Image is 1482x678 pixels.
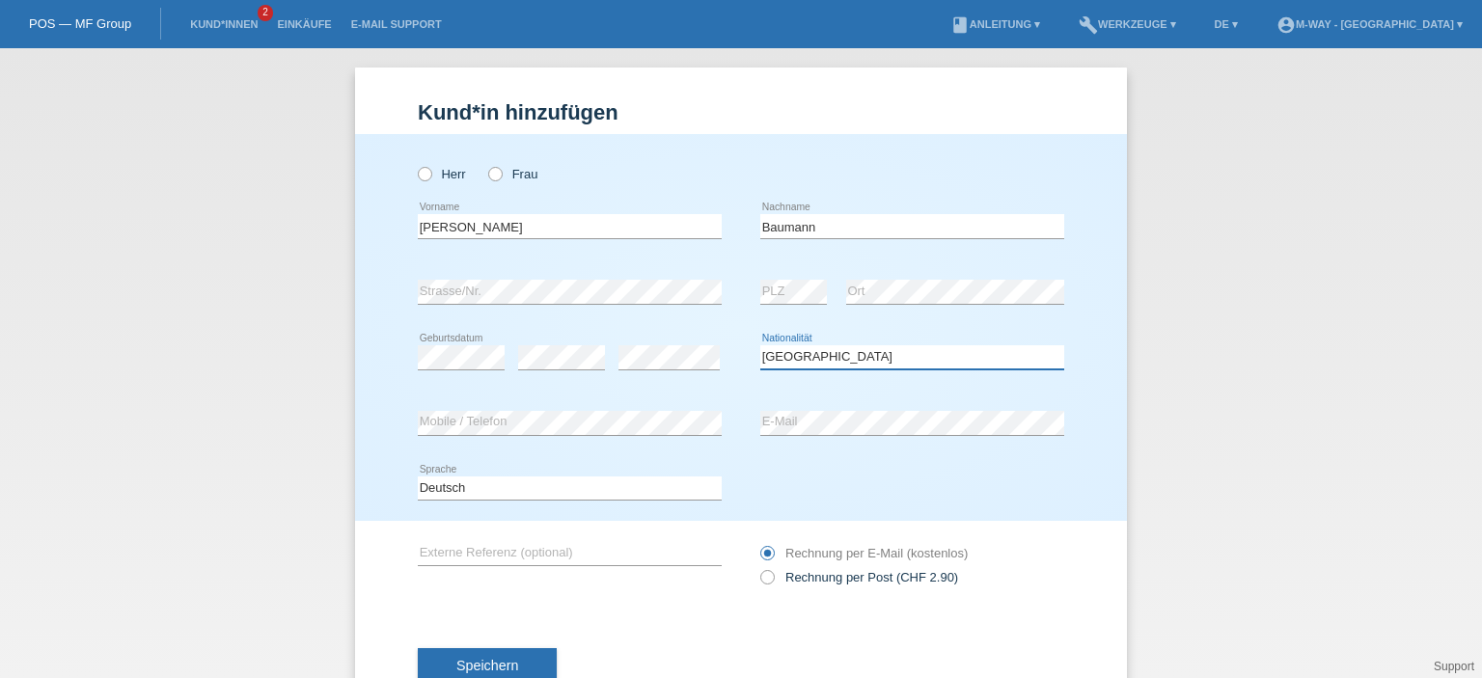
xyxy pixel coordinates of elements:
[760,546,968,560] label: Rechnung per E-Mail (kostenlos)
[418,167,430,179] input: Herr
[760,546,773,570] input: Rechnung per E-Mail (kostenlos)
[258,5,273,21] span: 2
[267,18,341,30] a: Einkäufe
[180,18,267,30] a: Kund*innen
[29,16,131,31] a: POS — MF Group
[1069,18,1186,30] a: buildWerkzeuge ▾
[342,18,452,30] a: E-Mail Support
[456,658,518,673] span: Speichern
[418,100,1064,124] h1: Kund*in hinzufügen
[1205,18,1248,30] a: DE ▾
[1276,15,1296,35] i: account_circle
[1267,18,1472,30] a: account_circlem-way - [GEOGRAPHIC_DATA] ▾
[418,167,466,181] label: Herr
[760,570,958,584] label: Rechnung per Post (CHF 2.90)
[488,167,501,179] input: Frau
[950,15,970,35] i: book
[1434,660,1474,673] a: Support
[1079,15,1098,35] i: build
[941,18,1050,30] a: bookAnleitung ▾
[488,167,537,181] label: Frau
[760,570,773,594] input: Rechnung per Post (CHF 2.90)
